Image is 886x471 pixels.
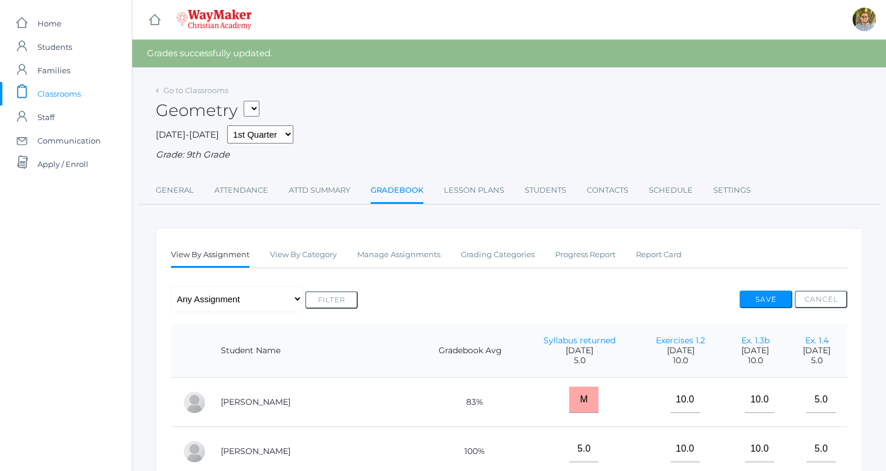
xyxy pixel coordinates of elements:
div: Kylen Braileanu [853,8,876,31]
span: 10.0 [649,356,713,366]
th: Student Name [209,324,418,378]
a: [PERSON_NAME] [221,446,290,456]
a: Settings [713,179,751,202]
a: Manage Assignments [357,243,440,267]
a: Syllabus returned [543,335,615,346]
a: Report Card [636,243,682,267]
button: Filter [305,291,358,309]
span: Apply / Enroll [37,152,88,176]
a: Attd Summary [289,179,350,202]
button: Cancel [795,291,847,308]
span: Home [37,12,61,35]
span: [DATE]-[DATE] [156,129,219,140]
div: LaRae Erner [183,440,206,463]
div: Grades successfully updated. [132,40,886,67]
div: Grade: 9th Grade [156,148,863,162]
a: Contacts [587,179,628,202]
a: Ex. 1.4 [805,335,829,346]
span: Families [37,59,70,82]
th: Gradebook Avg [418,324,522,378]
span: Communication [37,129,101,152]
span: 5.0 [534,356,625,366]
a: Go to Classrooms [163,86,228,95]
a: Gradebook [371,179,423,204]
div: Reese Carr [183,391,206,414]
span: Students [37,35,72,59]
a: Grading Categories [461,243,535,267]
a: Lesson Plans [444,179,504,202]
a: Students [525,179,566,202]
a: Attendance [214,179,268,202]
a: General [156,179,194,202]
span: Staff [37,105,54,129]
a: Schedule [649,179,693,202]
a: Ex. 1.3b [741,335,769,346]
button: Save [740,291,792,308]
span: [DATE] [798,346,836,356]
a: [PERSON_NAME] [221,397,290,407]
a: View By Assignment [171,243,249,268]
a: Exercises 1.2 [656,335,705,346]
span: [DATE] [649,346,713,356]
span: Classrooms [37,82,81,105]
span: 5.0 [798,356,836,366]
a: View By Category [270,243,337,267]
a: Progress Report [555,243,615,267]
span: 10.0 [736,356,775,366]
td: 83% [418,378,522,427]
span: [DATE] [534,346,625,356]
img: waymaker-logo-stack-white-1602f2b1af18da31a5905e9982d058868370996dac5278e84edea6dabf9a3315.png [176,9,252,30]
h2: Geometry [156,101,259,120]
span: [DATE] [736,346,775,356]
